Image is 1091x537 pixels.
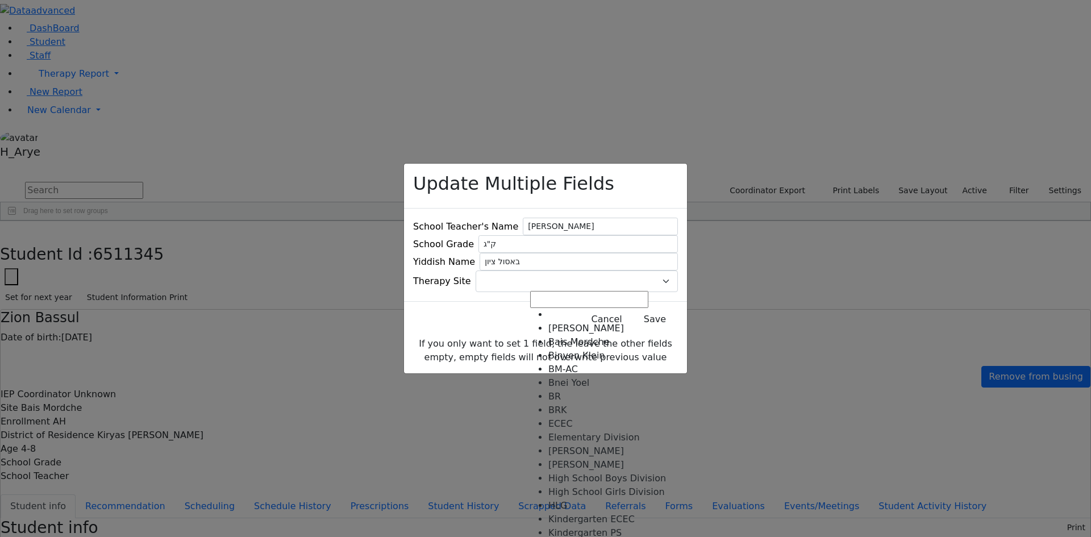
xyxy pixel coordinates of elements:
[548,349,688,363] li: Binyen Klein
[530,291,648,308] input: Search
[548,431,688,444] li: Elementary Division
[548,335,688,349] li: Bais Mordche
[404,337,687,373] div: If you only want to set 1 field, the leave the other fields empty, empty fields will not overwrit...
[548,472,688,485] li: High School Boys Division
[548,485,688,499] li: High School Girls Division
[413,238,474,251] label: School Grade
[413,274,471,288] label: Therapy Site
[548,458,688,472] li: [PERSON_NAME]
[548,444,688,458] li: [PERSON_NAME]
[548,363,688,376] li: BM-AC
[413,255,475,269] label: Yiddish Name
[413,220,518,234] label: School Teacher's Name
[548,376,688,390] li: Bnei Yoel
[548,390,688,403] li: BR
[548,513,688,526] li: Kindergarten ECEC
[413,173,614,194] h2: Update Multiple Fields
[548,403,688,417] li: BRK
[548,417,688,431] li: ECEC
[548,322,688,335] li: [PERSON_NAME]
[548,499,688,513] li: HLG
